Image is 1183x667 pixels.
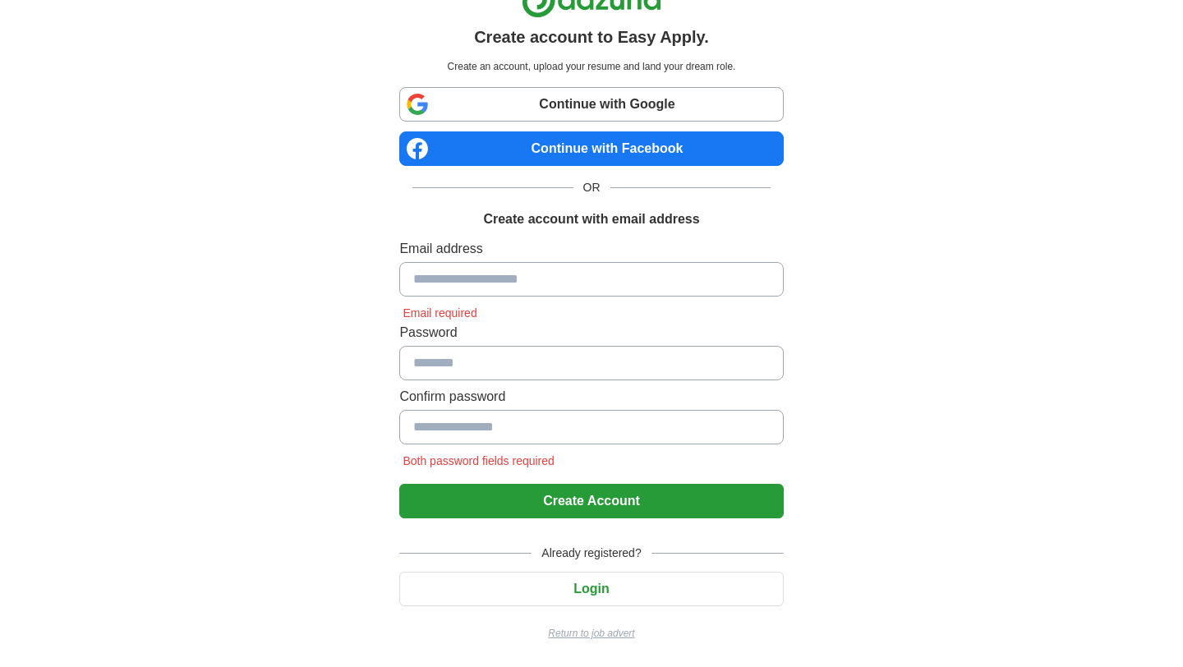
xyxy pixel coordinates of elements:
[399,323,783,343] label: Password
[403,59,780,74] p: Create an account, upload your resume and land your dream role.
[399,131,783,166] a: Continue with Facebook
[399,387,783,407] label: Confirm password
[474,25,709,49] h1: Create account to Easy Apply.
[399,626,783,641] a: Return to job advert
[399,582,783,596] a: Login
[399,572,783,606] button: Login
[483,209,699,229] h1: Create account with email address
[399,239,783,259] label: Email address
[399,484,783,518] button: Create Account
[399,87,783,122] a: Continue with Google
[399,454,557,467] span: Both password fields required
[532,545,651,562] span: Already registered?
[573,179,610,196] span: OR
[399,306,480,320] span: Email required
